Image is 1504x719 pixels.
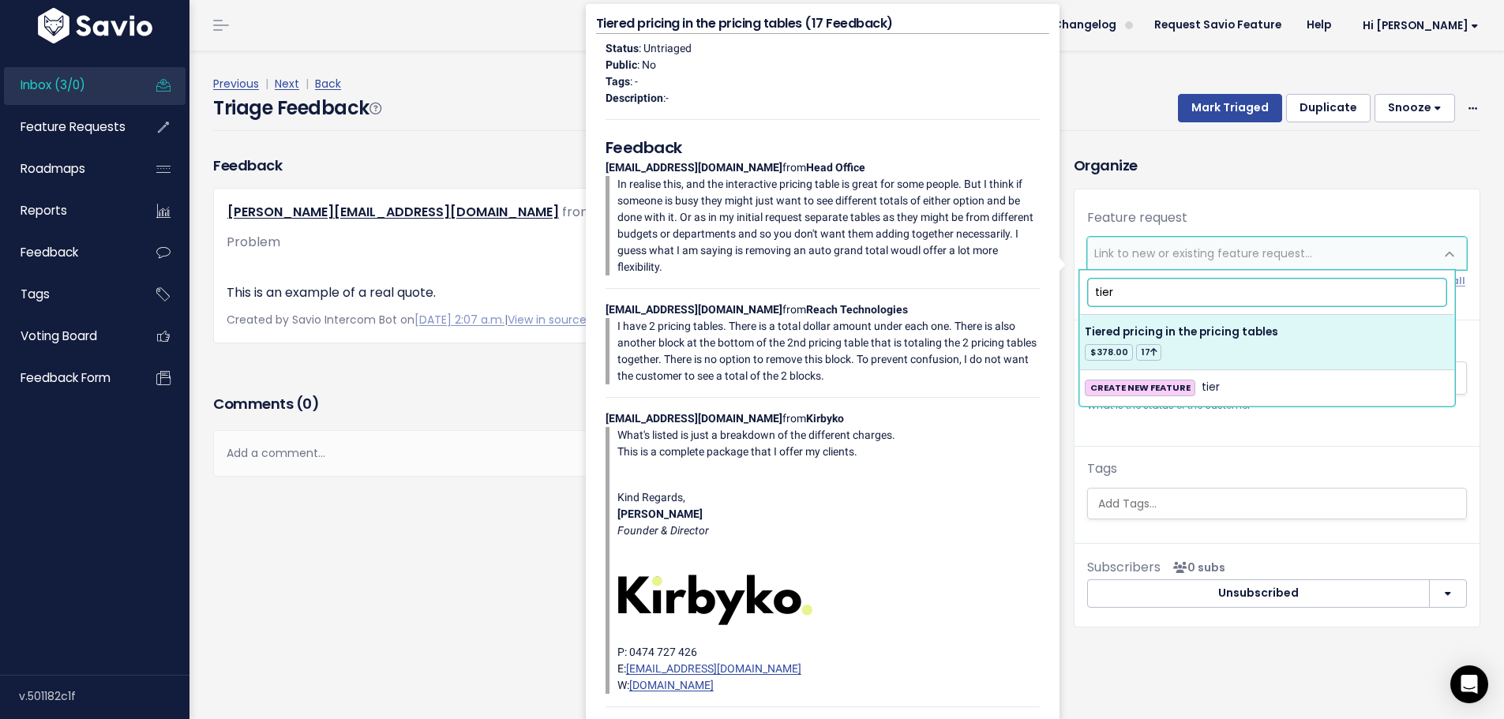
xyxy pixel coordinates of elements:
span: Tags [21,286,50,302]
a: Previous [213,76,259,92]
a: Inbox (3/0) [4,67,131,103]
span: Link to new or existing feature request... [1094,245,1312,261]
button: Mark Triaged [1178,94,1282,122]
strong: Tags [606,75,630,88]
span: | [262,76,272,92]
a: Voting Board [4,318,131,354]
span: Inbox (3/0) [21,77,85,93]
span: Changelog [1053,20,1116,31]
h3: Organize [1074,155,1480,176]
img: logo-white.9d6f32f41409.svg [34,8,156,43]
span: Created by Savio Intercom Bot on | [227,312,622,328]
button: Snooze [1375,94,1455,122]
a: Next [275,76,299,92]
a: Back [315,76,341,92]
a: Feature Requests [4,109,131,145]
button: Duplicate [1286,94,1371,122]
a: Help [1294,13,1344,37]
span: Voting Board [21,328,97,344]
a: Reports [4,193,131,229]
strong: Public [606,58,637,71]
h4: Tiered pricing in the pricing tables (17 Feedback) [596,14,1049,34]
span: Problem [227,233,280,251]
a: Request Savio Feature [1142,13,1294,37]
a: View in source app [508,312,622,328]
div: Open Intercom Messenger [1450,665,1488,703]
a: [PERSON_NAME][EMAIL_ADDRESS][DOMAIN_NAME] [227,203,559,221]
a: Feedback form [4,360,131,396]
span: 17 [1136,344,1161,361]
input: Add Tags... [1092,496,1466,512]
strong: [EMAIL_ADDRESS][DOMAIN_NAME] [606,161,782,174]
span: Feature Requests [21,118,126,135]
h3: Comments ( ) [213,393,1024,415]
span: Feedback [21,244,78,260]
span: <p><strong>Subscribers</strong><br><br> No subscribers yet<br> </p> [1167,560,1225,575]
span: Roadmaps [21,160,85,177]
a: Hi [PERSON_NAME] [1344,13,1491,38]
span: tier [1202,378,1220,397]
strong: [PERSON_NAME] [617,507,703,520]
p: This is an example of a real quote. [227,283,1011,302]
a: Roadmaps [4,151,131,187]
p: P: 0474 727 426 E: W: [617,644,1040,694]
span: Tiered pricing in the pricing tables [1085,324,1278,339]
a: [DATE] 2:07 a.m. [414,312,504,328]
span: from [562,203,593,221]
h4: Triage Feedback [213,94,381,122]
strong: Kirbyko [806,412,844,425]
span: Reports [21,202,67,219]
p: Kind Regards, ​ [617,489,1040,556]
p: In realise this, and the interactive pricing table is great for some people. But I think if someo... [617,176,1040,275]
label: Tags [1087,459,1117,478]
a: [DOMAIN_NAME] [629,679,714,691]
h5: Feedback [606,136,1040,159]
label: Feature request [1087,208,1187,227]
span: Feedback form [21,369,111,386]
strong: Head Office [806,161,865,174]
div: Add a comment... [213,430,1024,477]
strong: [EMAIL_ADDRESS][DOMAIN_NAME] [606,303,782,316]
a: Tags [4,276,131,313]
div: v.501182c1f [19,676,189,717]
span: 0 [302,394,312,414]
span: | [302,76,312,92]
span: - [666,92,669,104]
strong: Description [606,92,663,104]
em: Founder & Director [617,524,709,537]
span: Subscribers [1087,558,1161,576]
a: [EMAIL_ADDRESS][DOMAIN_NAME] [626,662,801,675]
a: Feedback [4,234,131,271]
span: Hi [PERSON_NAME] [1363,20,1479,32]
h3: Feedback [213,155,282,176]
strong: Status [606,42,639,54]
button: Unsubscribed [1087,579,1430,608]
p: I have 2 pricing tables. There is a total dollar amount under each one. There is also another blo... [617,318,1040,384]
p: What's listed is just a breakdown of the different charges. This is a complete package that I off... [617,427,1040,477]
strong: CREATE NEW FEATURE [1090,381,1191,394]
span: $378.00 [1085,344,1133,361]
strong: Reach Technologies [806,303,908,316]
strong: [EMAIL_ADDRESS][DOMAIN_NAME] [606,412,782,425]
